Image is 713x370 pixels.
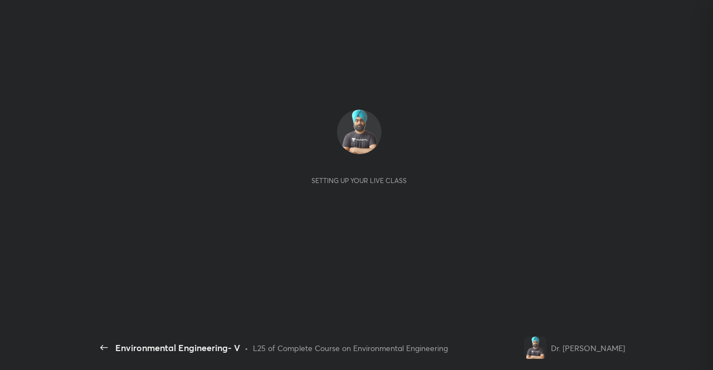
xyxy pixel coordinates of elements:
[253,342,448,354] div: L25 of Complete Course on Environmental Engineering
[245,342,248,354] div: •
[524,337,546,359] img: 9d3c740ecb1b4446abd3172a233dfc7b.png
[551,342,625,354] div: Dr. [PERSON_NAME]
[115,341,240,354] div: Environmental Engineering- V
[311,176,407,185] div: Setting up your live class
[337,110,382,154] img: 9d3c740ecb1b4446abd3172a233dfc7b.png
